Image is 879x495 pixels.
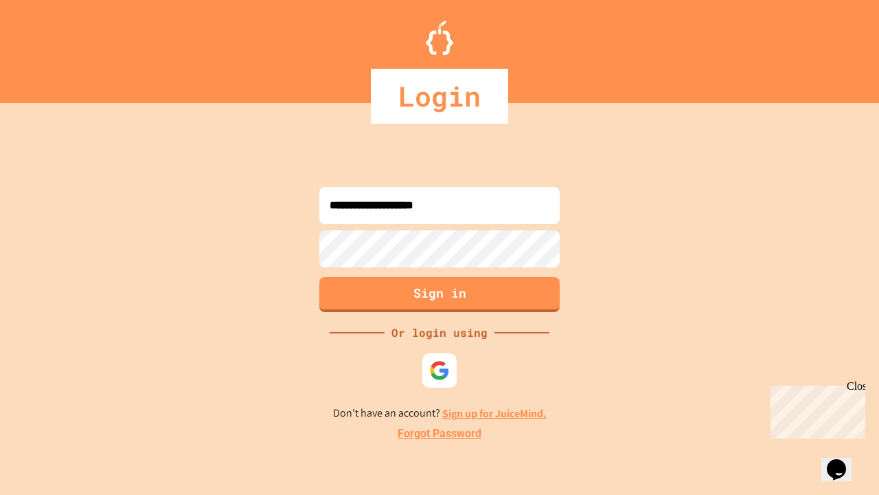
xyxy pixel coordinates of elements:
img: Logo.svg [426,21,453,55]
div: Chat with us now!Close [5,5,95,87]
img: google-icon.svg [429,360,450,381]
a: Sign up for JuiceMind. [442,406,547,421]
a: Forgot Password [398,426,481,442]
div: Or login using [385,324,494,341]
iframe: chat widget [821,440,865,481]
div: Login [371,69,508,124]
p: Don't have an account? [333,405,547,422]
button: Sign in [319,277,560,312]
iframe: chat widget [765,380,865,439]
